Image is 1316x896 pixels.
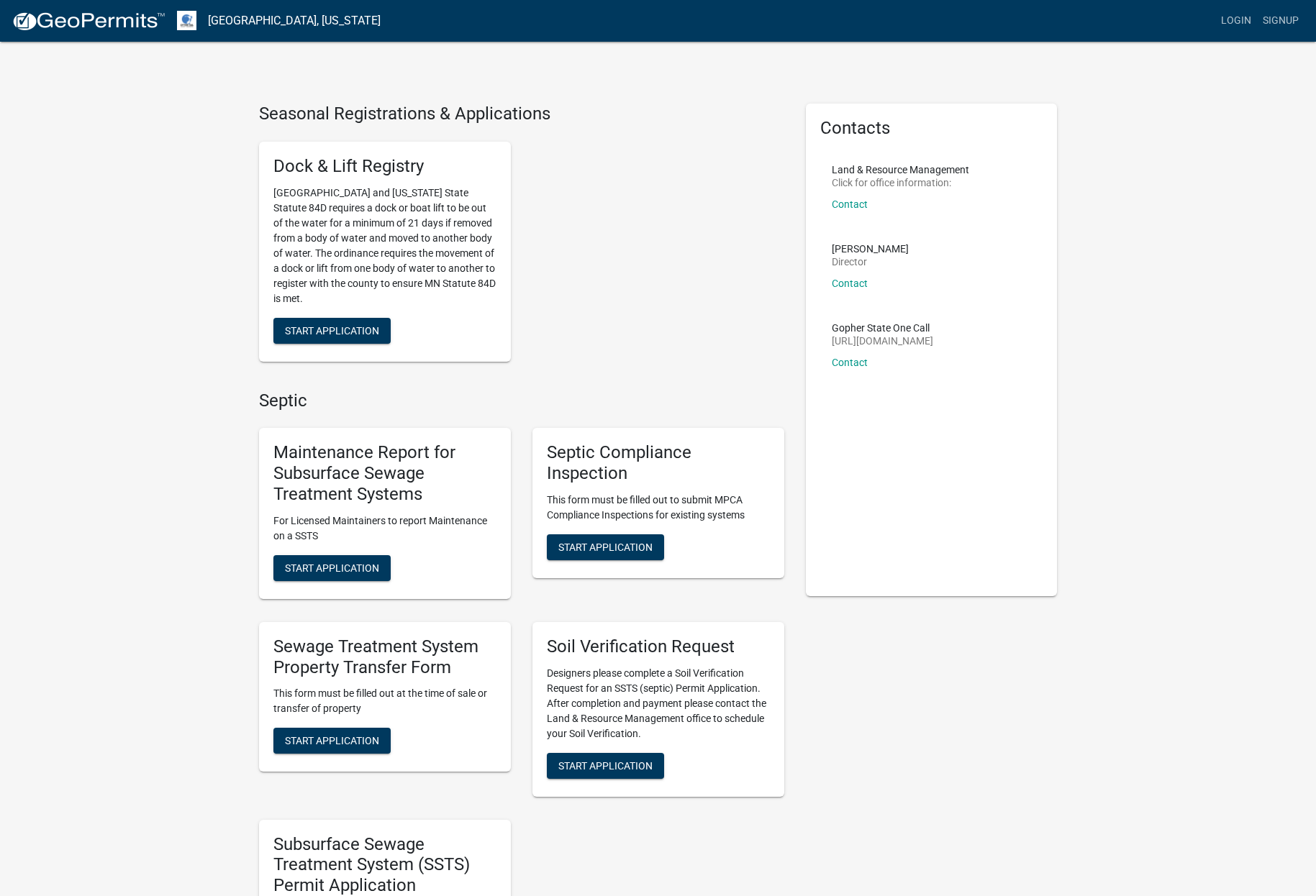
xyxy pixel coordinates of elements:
[832,336,933,346] p: [URL][DOMAIN_NAME]
[285,324,379,336] span: Start Application
[273,834,496,896] h5: Subsurface Sewage Treatment System (SSTS) Permit Application
[285,562,379,573] span: Start Application
[832,278,868,289] a: Contact
[273,686,496,716] p: This form must be filled out at the time of sale or transfer of property
[832,357,868,368] a: Contact
[558,541,653,552] span: Start Application
[547,534,664,560] button: Start Application
[547,493,770,523] p: This form must be filled out to submit MPCA Compliance Inspections for existing systems
[547,636,770,657] h5: Soil Verification Request
[832,165,969,175] p: Land & Resource Management
[273,513,496,544] p: For Licensed Maintainers to report Maintenance on a SSTS
[547,442,770,484] h5: Septic Compliance Inspection
[208,9,381,33] a: [GEOGRAPHIC_DATA], [US_STATE]
[259,104,784,124] h4: Seasonal Registrations & Applications
[177,11,196,30] img: Otter Tail County, Minnesota
[273,636,496,678] h5: Sewage Treatment System Property Transfer Form
[547,753,664,779] button: Start Application
[273,318,391,344] button: Start Application
[273,442,496,504] h5: Maintenance Report for Subsurface Sewage Treatment Systems
[558,759,653,771] span: Start Application
[259,390,784,411] h4: Septic
[273,555,391,581] button: Start Application
[832,323,933,333] p: Gopher State One Call
[273,728,391,754] button: Start Application
[273,186,496,306] p: [GEOGRAPHIC_DATA] and [US_STATE] State Statute 84D requires a dock or boat lift to be out of the ...
[832,244,909,254] p: [PERSON_NAME]
[832,178,969,188] p: Click for office information:
[285,735,379,746] span: Start Application
[1257,7,1304,35] a: Signup
[547,666,770,741] p: Designers please complete a Soil Verification Request for an SSTS (septic) Permit Application. Af...
[1215,7,1257,35] a: Login
[820,118,1043,139] h5: Contacts
[832,257,909,267] p: Director
[273,156,496,177] h5: Dock & Lift Registry
[832,198,868,210] a: Contact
